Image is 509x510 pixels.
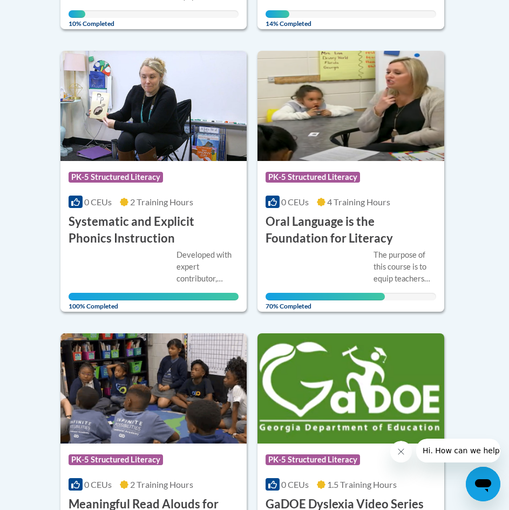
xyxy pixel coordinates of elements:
div: Your progress [69,10,86,18]
span: 0 CEUs [281,197,309,207]
div: Your progress [69,293,239,300]
span: 2 Training Hours [130,479,193,489]
span: PK-5 Structured Literacy [266,454,360,465]
iframe: Message from company [416,439,500,462]
span: 0 CEUs [84,197,112,207]
span: 70% Completed [266,293,385,310]
span: PK-5 Structured Literacy [69,172,163,183]
a: Course LogoPK-5 Structured Literacy0 CEUs4 Training Hours Oral Language is the Foundation for Lit... [257,51,444,312]
span: 0 CEUs [281,479,309,489]
span: 1.5 Training Hours [327,479,397,489]
span: 4 Training Hours [327,197,390,207]
iframe: Button to launch messaging window [466,467,500,501]
h3: Systematic and Explicit Phonics Instruction [69,213,239,247]
div: The purpose of this course is to equip teachers with the knowledge of the components of oral lang... [374,249,436,285]
span: 10% Completed [69,10,86,28]
img: Course Logo [257,333,444,444]
span: 100% Completed [69,293,239,310]
span: 0 CEUs [84,479,112,489]
span: PK-5 Structured Literacy [266,172,360,183]
a: Course LogoPK-5 Structured Literacy0 CEUs2 Training Hours Systematic and Explicit Phonics Instruc... [60,51,247,312]
span: 14% Completed [266,10,289,28]
iframe: Close message [390,441,412,462]
span: Hi. How can we help? [6,8,87,16]
img: Course Logo [60,333,247,444]
span: 2 Training Hours [130,197,193,207]
span: PK-5 Structured Literacy [69,454,163,465]
img: Course Logo [60,51,247,161]
div: Developed with expert contributor, [PERSON_NAME], Reading Teacher's Top Ten Tools. In this course... [177,249,239,285]
div: Your progress [266,293,385,300]
img: Course Logo [257,51,444,161]
h3: Oral Language is the Foundation for Literacy [266,213,436,247]
div: Your progress [266,10,289,18]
